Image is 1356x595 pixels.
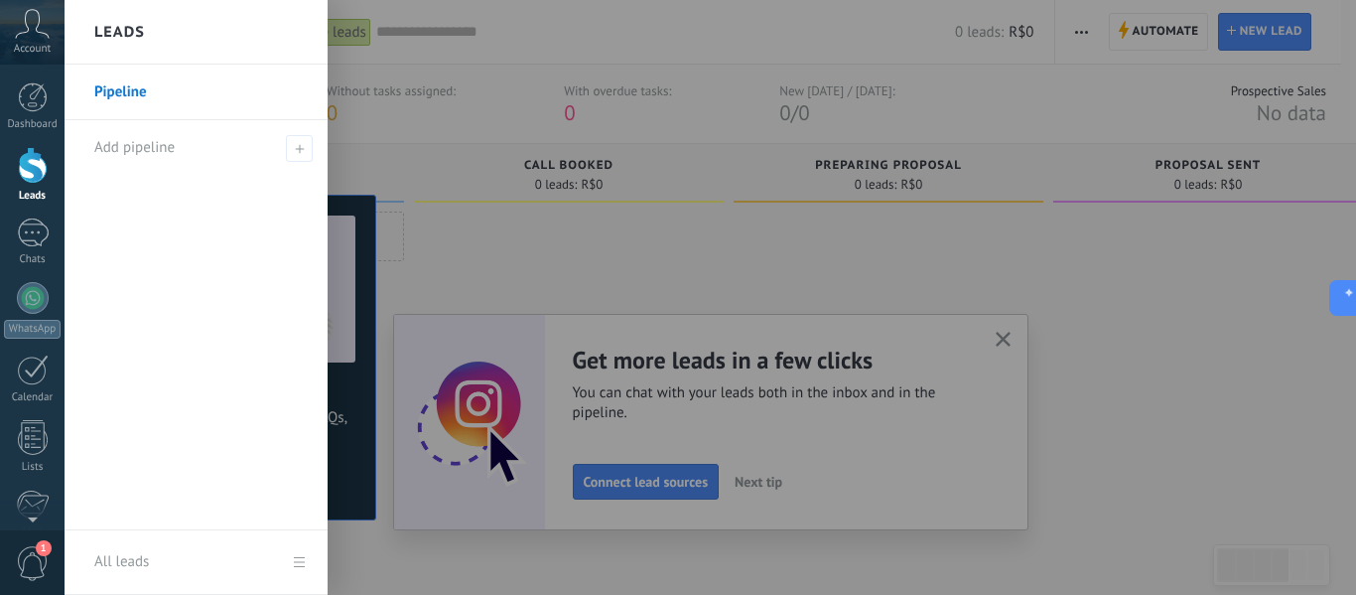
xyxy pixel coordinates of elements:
span: Add pipeline [94,138,175,157]
div: Leads [4,190,62,203]
span: Add pipeline [286,135,313,162]
a: Pipeline [94,65,308,120]
div: Calendar [4,391,62,404]
div: All leads [94,534,149,590]
span: Account [14,43,51,56]
h2: Leads [94,1,145,64]
div: Dashboard [4,118,62,131]
div: Chats [4,253,62,266]
a: All leads [65,530,328,595]
div: WhatsApp [4,320,61,339]
span: 1 [36,540,52,556]
div: Lists [4,461,62,474]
